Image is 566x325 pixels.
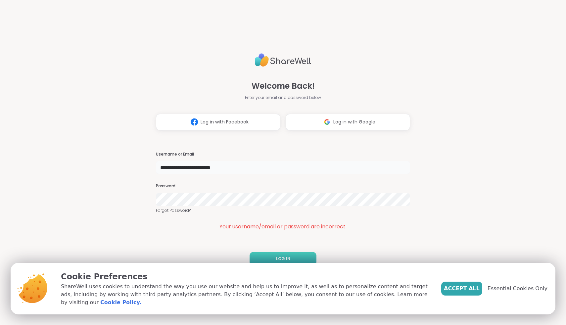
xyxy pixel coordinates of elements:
button: Accept All [441,282,482,296]
img: ShareWell Logomark [321,116,333,128]
span: Log in with Google [333,118,375,125]
a: Forgot Password? [156,208,410,213]
div: Your username/email or password are incorrect. [156,223,410,231]
span: Enter your email and password below [245,95,321,101]
button: LOG IN [250,252,316,266]
span: LOG IN [276,256,290,262]
button: Log in with Facebook [156,114,280,130]
p: Cookie Preferences [61,271,431,283]
h3: Password [156,183,410,189]
h3: Username or Email [156,152,410,157]
span: Log in with Facebook [201,118,249,125]
span: Essential Cookies Only [488,285,547,293]
span: Accept All [444,285,480,293]
button: Log in with Google [286,114,410,130]
a: Cookie Policy. [100,299,141,306]
img: ShareWell Logo [255,51,311,70]
span: Welcome Back! [252,80,315,92]
img: ShareWell Logomark [188,116,201,128]
p: ShareWell uses cookies to understand the way you use our website and help us to improve it, as we... [61,283,431,306]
